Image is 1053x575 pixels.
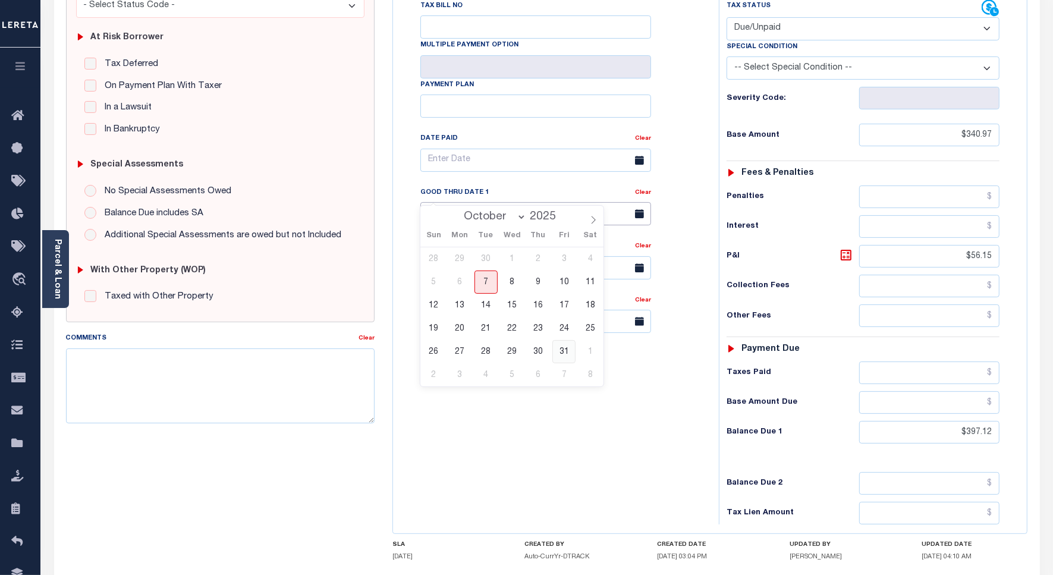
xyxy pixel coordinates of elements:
[552,271,576,294] span: October 10, 2025
[524,541,630,548] h4: CREATED BY
[99,101,152,115] label: In a Lawsuit
[741,344,800,354] h6: Payment due
[859,472,999,495] input: $
[859,275,999,297] input: $
[422,363,445,387] span: November 2, 2025
[527,247,550,271] span: October 2, 2025
[727,368,859,378] h6: Taxes Paid
[474,317,498,340] span: October 21, 2025
[727,42,797,52] label: Special Condition
[579,271,602,294] span: October 11, 2025
[922,541,1027,548] h4: UPDATED DATE
[501,340,524,363] span: October 29, 2025
[474,247,498,271] span: September 30, 2025
[552,317,576,340] span: October 24, 2025
[474,340,498,363] span: October 28, 2025
[11,272,30,288] i: travel_explore
[420,40,518,51] label: Multiple Payment Option
[579,294,602,317] span: October 18, 2025
[552,363,576,387] span: November 7, 2025
[527,271,550,294] span: October 9, 2025
[448,247,472,271] span: September 29, 2025
[859,186,999,208] input: $
[859,304,999,327] input: $
[552,294,576,317] span: October 17, 2025
[635,243,651,249] a: Clear
[420,134,458,144] label: Date Paid
[447,232,473,240] span: Mon
[727,281,859,291] h6: Collection Fees
[99,207,203,221] label: Balance Due includes SA
[859,245,999,268] input: $
[392,554,413,560] span: [DATE]
[727,428,859,437] h6: Balance Due 1
[579,317,602,340] span: October 25, 2025
[501,271,524,294] span: October 8, 2025
[458,211,527,223] select: Month
[727,131,859,140] h6: Base Amount
[551,232,577,240] span: Fri
[422,317,445,340] span: October 19, 2025
[422,294,445,317] span: October 12, 2025
[420,232,447,240] span: Sun
[99,80,222,93] label: On Payment Plan With Taxer
[420,1,463,11] label: Tax Bill No
[473,232,499,240] span: Tue
[527,340,550,363] span: October 30, 2025
[579,247,602,271] span: October 4, 2025
[727,479,859,488] h6: Balance Due 2
[53,239,61,299] a: Parcel & Loan
[859,362,999,384] input: $
[727,248,859,265] h6: P&I
[474,294,498,317] span: October 14, 2025
[527,294,550,317] span: October 16, 2025
[474,271,498,294] span: October 7, 2025
[448,271,472,294] span: October 6, 2025
[501,294,524,317] span: October 15, 2025
[635,190,651,196] a: Clear
[579,340,602,363] span: November 1, 2025
[499,232,525,240] span: Wed
[501,317,524,340] span: October 22, 2025
[392,541,498,548] h4: SLA
[859,215,999,238] input: $
[90,266,206,276] h6: with Other Property (WOP)
[99,290,213,304] label: Taxed with Other Property
[501,247,524,271] span: October 1, 2025
[448,363,472,387] span: November 3, 2025
[420,80,474,90] label: Payment Plan
[526,210,565,224] input: Year
[420,188,489,198] label: Good Thru Date 1
[727,508,859,518] h6: Tax Lien Amount
[579,363,602,387] span: November 8, 2025
[420,149,651,172] input: Enter Date
[741,168,813,178] h6: Fees & Penalties
[859,421,999,444] input: $
[727,1,771,11] label: Tax Status
[790,553,895,561] h5: [PERSON_NAME]
[859,124,999,146] input: $
[420,202,651,225] input: Enter Date
[727,398,859,407] h6: Base Amount Due
[527,363,550,387] span: November 6, 2025
[99,185,231,199] label: No Special Assessments Owed
[552,247,576,271] span: October 3, 2025
[859,502,999,524] input: $
[422,271,445,294] span: October 5, 2025
[99,229,341,243] label: Additional Special Assessments are owed but not Included
[635,297,651,303] a: Clear
[90,33,164,43] h6: At Risk Borrower
[527,317,550,340] span: October 23, 2025
[727,94,859,103] h6: Severity Code:
[448,340,472,363] span: October 27, 2025
[727,192,859,202] h6: Penalties
[99,123,160,137] label: In Bankruptcy
[90,160,183,170] h6: Special Assessments
[66,334,107,344] label: Comments
[422,247,445,271] span: September 28, 2025
[922,553,1027,561] h5: [DATE] 04:10 AM
[525,232,551,240] span: Thu
[727,312,859,321] h6: Other Fees
[552,340,576,363] span: October 31, 2025
[359,335,375,341] a: Clear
